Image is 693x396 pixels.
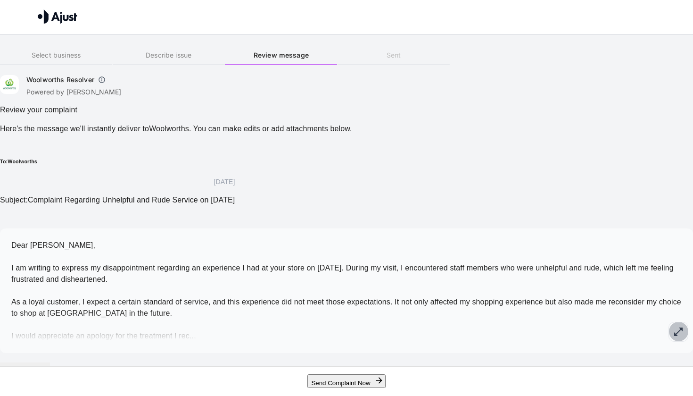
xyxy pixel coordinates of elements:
span: ... [190,332,196,340]
h6: Review message [225,50,337,60]
img: Ajust [38,9,77,24]
span: Dear [PERSON_NAME], I am writing to express my disappointment regarding an experience I had at yo... [11,241,681,340]
button: Send Complaint Now [307,374,385,388]
h6: Sent [338,50,450,60]
h6: Describe issue [113,50,225,60]
h6: Woolworths Resolver [26,75,94,84]
p: Powered by [PERSON_NAME] [26,87,122,97]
